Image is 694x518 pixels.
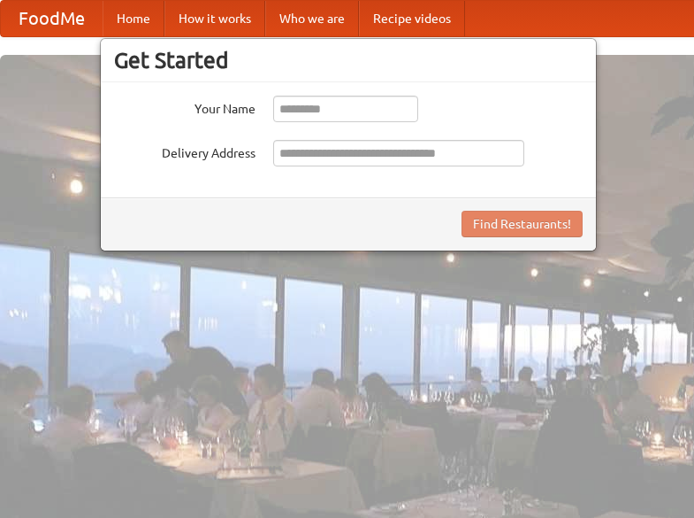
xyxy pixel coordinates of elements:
[359,1,465,36] a: Recipe videos
[114,140,255,162] label: Delivery Address
[114,96,255,118] label: Your Name
[1,1,103,36] a: FoodMe
[461,211,583,237] button: Find Restaurants!
[103,1,164,36] a: Home
[164,1,265,36] a: How it works
[114,47,583,73] h3: Get Started
[265,1,359,36] a: Who we are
